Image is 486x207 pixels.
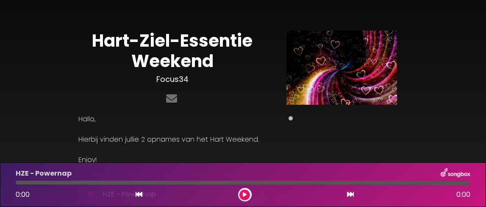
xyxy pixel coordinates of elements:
[78,134,266,145] p: Hierbij vinden jullie 2 opnames van het Hart Weekend.
[16,168,72,179] p: HZE - Powernap
[16,190,30,199] span: 0:00
[441,168,470,179] img: songbox-logo-white.png
[78,114,266,124] p: Hallo,
[286,31,397,105] img: Main Media
[78,31,266,71] h1: Hart-Ziel-Essentie Weekend
[78,75,266,84] h3: Focus34
[78,155,266,165] p: Enjoy!
[456,190,470,200] span: 0:00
